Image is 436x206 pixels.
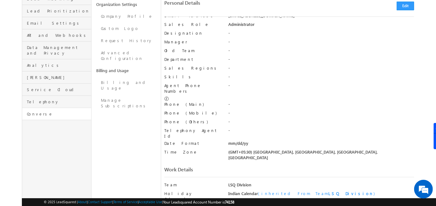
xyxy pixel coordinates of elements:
a: Custom Logo [92,22,161,35]
span: Service Cloud [27,87,90,92]
span: Lead Prioritization [27,8,90,14]
div: - [228,101,414,110]
label: Old Team [164,48,222,53]
a: Data Management and Privacy [22,42,91,59]
div: - [228,128,414,136]
label: Phone (Others) [164,119,222,125]
div: mm/dd/yy [228,140,414,149]
a: Terms of Service [113,200,138,204]
a: API and Webhooks [22,29,91,42]
div: - [228,39,414,48]
span: © 2025 LeadSquared | | | | | [44,199,235,205]
label: Sales Role [164,22,222,27]
a: Billing and Usage [92,65,161,76]
label: Designation [164,30,222,36]
button: Edit [397,2,414,10]
span: Your Leadsquared Account Number is [163,200,235,204]
span: [PERSON_NAME] [27,75,90,80]
div: - [228,110,414,119]
label: Sales Regions [164,65,222,71]
div: LSQ Division [228,182,414,191]
div: - [228,30,414,39]
label: Agent Phone Numbers [164,83,222,94]
label: Skills [164,74,222,80]
div: Work Details [164,167,286,175]
a: Converse [22,108,91,120]
a: [PERSON_NAME] [22,71,91,84]
div: - [228,83,414,91]
div: (GMT+05:30) [GEOGRAPHIC_DATA], [GEOGRAPHIC_DATA], [GEOGRAPHIC_DATA], [GEOGRAPHIC_DATA] [228,149,414,160]
a: About [78,200,87,204]
div: [EMAIL_ADDRESS][DOMAIN_NAME] [228,13,414,22]
a: Request History [92,35,161,47]
span: Email Settings [27,20,90,26]
span: Data Management and Privacy [27,45,90,56]
a: Lead Prioritization [22,5,91,17]
a: Manage Subscriptions [92,94,161,112]
span: Telephony [27,99,90,105]
label: Phone (Main) [164,101,222,107]
label: Manager [164,39,222,45]
a: Advanced Configuration [92,47,161,65]
div: - [228,74,414,83]
label: Phone (Mobile) [164,110,217,116]
span: 74158 [225,200,235,204]
div: - [228,65,414,74]
label: Team [164,182,222,188]
a: Billing and Usage [92,76,161,94]
a: Company Profile [92,10,161,22]
span: Converse [27,111,90,117]
label: Holiday Calendar [164,191,222,202]
b: LSQ Division [328,191,374,196]
label: Time Zone [164,149,222,155]
span: API and Webhooks [27,32,90,38]
div: - [228,48,414,56]
a: Email Settings [22,17,91,29]
a: Analytics [22,59,91,71]
label: Department [164,56,222,62]
div: - [228,119,414,128]
a: Service Cloud [22,84,91,96]
span: Analytics [27,62,90,68]
a: Contact Support [88,200,112,204]
label: Telephony Agent Id [164,128,222,139]
label: Date Format [164,140,222,146]
div: Indian Calendar [228,191,414,199]
div: - [228,56,414,65]
span: (inherited From Team ) [258,191,375,196]
a: Acceptable Use [139,200,162,204]
a: Telephony [22,96,91,108]
div: Administrator [228,22,414,30]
